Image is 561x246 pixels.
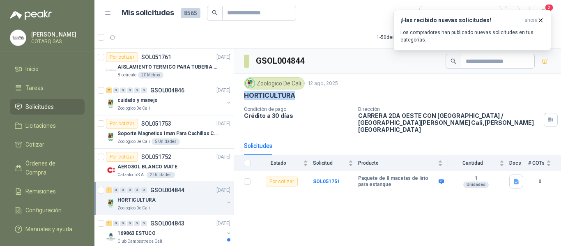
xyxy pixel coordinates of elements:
div: 1 [106,187,112,193]
p: Soporte Magnetico Iman Para Cuchillos Cocina 37.5 Cm De Lujo [117,130,220,138]
span: Manuales y ayuda [25,225,72,234]
h1: Mis solicitudes [122,7,174,19]
div: Por cotizar [106,152,138,162]
span: Configuración [25,206,62,215]
div: 0 [134,87,140,93]
a: Por cotizarSOL051753[DATE] Company LogoSoporte Magnetico Iman Para Cuchillos Cocina 37.5 Cm De Lu... [94,115,234,149]
button: ¡Has recibido nuevas solicitudes!ahora Los compradores han publicado nuevas solicitudes en tus ca... [393,10,551,51]
div: 0 [120,87,126,93]
p: CARRERA 2DA OESTE CON [GEOGRAPHIC_DATA] / [GEOGRAPHIC_DATA][PERSON_NAME] Cali , [PERSON_NAME][GEO... [358,112,540,133]
a: Remisiones [10,184,85,199]
a: Cotizar [10,137,85,152]
a: 1 0 0 0 0 0 GSOL004844[DATE] Company LogoHORTICULTURAZoologico De Cali [106,185,232,212]
p: [DATE] [216,120,230,128]
a: 1 0 0 0 0 0 GSOL004843[DATE] Company Logo169863 ESTUCOClub Campestre de Cali [106,218,232,245]
a: Por cotizarSOL051761[DATE] Company LogoAISLAMIENTO TERMICO PARA TUBERIA DE 8"Biocirculo20 Metros [94,49,234,82]
th: Docs [509,155,528,171]
th: Estado [255,155,313,171]
span: # COTs [528,160,545,166]
h3: GSOL004844 [256,55,306,67]
button: 2 [536,6,551,21]
b: 0 [528,178,551,186]
a: Por cotizarSOL051752[DATE] Company LogoAEROSOL BLANCO MATECalzatodo S.A.2 Unidades [94,149,234,182]
span: Solicitudes [25,102,54,111]
b: 1 [448,175,504,182]
div: 2 [106,87,112,93]
span: Licitaciones [25,121,56,130]
span: 8565 [181,8,200,18]
img: Company Logo [106,65,116,75]
img: Company Logo [106,132,116,142]
a: SOL051751 [313,179,340,184]
div: Por cotizar [106,119,138,129]
img: Logo peakr [10,10,52,20]
th: Solicitud [313,155,358,171]
p: Club Campestre de Cali [117,238,162,245]
th: Cantidad [448,155,509,171]
p: 12 ago, 2025 [308,80,338,87]
div: 0 [134,221,140,226]
div: 0 [120,221,126,226]
div: Solicitudes [244,141,272,150]
div: 20 Metros [138,72,163,78]
img: Company Logo [106,165,116,175]
span: Inicio [25,64,39,74]
div: 1 [106,221,112,226]
a: Órdenes de Compra [10,156,85,180]
a: Configuración [10,202,85,218]
span: ahora [524,17,538,24]
span: search [451,58,456,64]
div: 2 Unidades [147,172,175,178]
a: Solicitudes [10,99,85,115]
a: Licitaciones [10,118,85,133]
th: # COTs [528,155,561,171]
div: 0 [113,87,119,93]
div: 0 [141,87,147,93]
p: Dirección [358,106,540,112]
div: Por cotizar [106,52,138,62]
div: 0 [127,87,133,93]
img: Company Logo [246,79,255,88]
span: 2 [545,4,554,11]
p: AISLAMIENTO TERMICO PARA TUBERIA DE 8" [117,63,220,71]
div: 0 [127,221,133,226]
img: Company Logo [106,99,116,108]
p: SOL051753 [141,121,171,126]
p: GSOL004844 [150,187,184,193]
span: Estado [255,160,301,166]
p: COTARQ SAS [31,39,83,44]
div: 1 - 50 de 6013 [377,31,430,44]
div: Zoologico De Cali [244,77,305,90]
div: 0 [141,221,147,226]
p: GSOL004843 [150,221,184,226]
p: Zoologico De Cali [117,138,150,145]
p: Calzatodo S.A. [117,172,145,178]
span: Órdenes de Compra [25,159,77,177]
p: SOL051761 [141,54,171,60]
p: Condición de pago [244,106,352,112]
img: Company Logo [106,198,116,208]
span: search [212,10,218,16]
div: 5 Unidades [152,138,180,145]
p: [DATE] [216,153,230,161]
div: 0 [134,187,140,193]
div: 0 [141,187,147,193]
p: Crédito a 30 días [244,112,352,119]
p: [DATE] [216,220,230,228]
span: Cotizar [25,140,44,149]
div: 0 [113,221,119,226]
img: Company Logo [10,30,26,46]
p: AEROSOL BLANCO MATE [117,163,177,171]
b: Paquete de 8 macetas de lirio para estanque [358,175,437,188]
a: Tareas [10,80,85,96]
p: cuidado y manejo [117,97,158,104]
div: 0 [120,187,126,193]
p: SOL051752 [141,154,171,160]
p: GSOL004846 [150,87,184,93]
img: Company Logo [106,232,116,241]
span: Producto [358,160,436,166]
div: Unidades [463,182,489,188]
div: Por cotizar [266,177,298,186]
p: HORTICULTURA [117,196,156,204]
span: Cantidad [448,160,498,166]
